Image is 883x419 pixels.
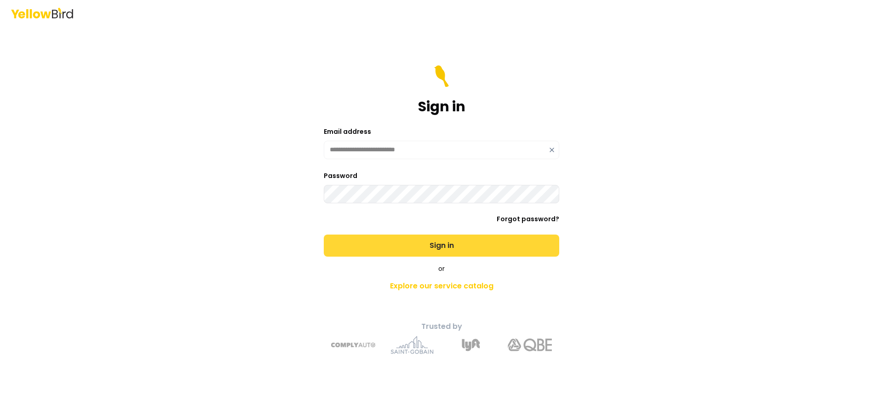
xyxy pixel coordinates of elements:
[324,235,559,257] button: Sign in
[280,321,603,332] p: Trusted by
[324,127,371,136] label: Email address
[438,264,445,273] span: or
[280,277,603,295] a: Explore our service catalog
[418,98,465,115] h1: Sign in
[324,171,357,180] label: Password
[497,214,559,224] a: Forgot password?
